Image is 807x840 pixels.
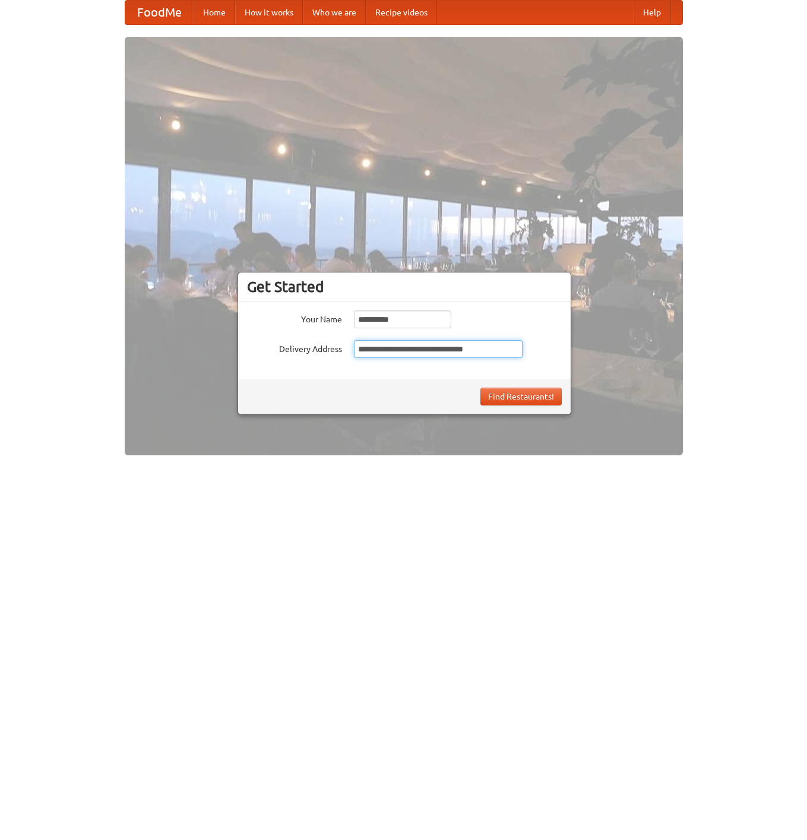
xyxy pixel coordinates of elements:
a: Who we are [303,1,366,24]
label: Your Name [247,310,342,325]
h3: Get Started [247,278,562,296]
label: Delivery Address [247,340,342,355]
a: Recipe videos [366,1,437,24]
a: Help [634,1,670,24]
a: Home [194,1,235,24]
button: Find Restaurants! [480,388,562,405]
a: How it works [235,1,303,24]
a: FoodMe [125,1,194,24]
